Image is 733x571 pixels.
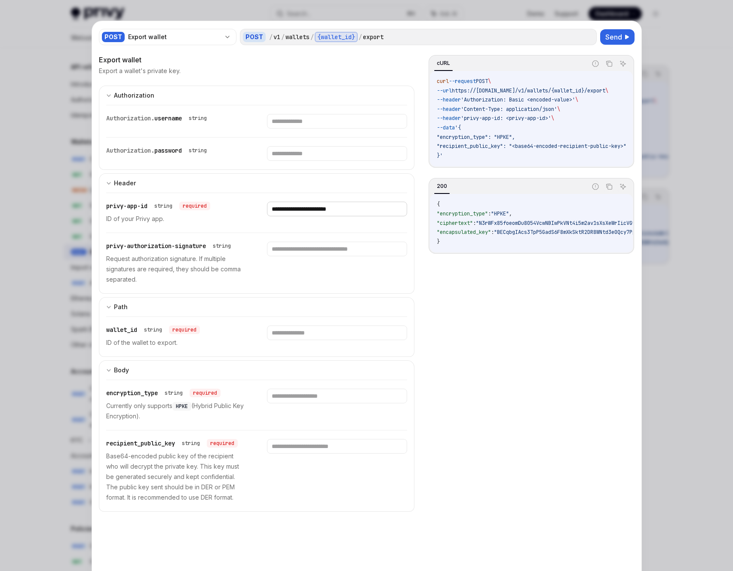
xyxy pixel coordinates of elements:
span: privy-app-id [106,202,147,210]
span: username [154,114,182,122]
span: : [473,220,476,227]
p: Export a wallet's private key. [99,67,181,75]
button: Send [600,29,635,45]
span: --header [437,115,461,122]
button: Copy the contents from the code block [604,181,615,192]
span: recipient_public_key [106,439,175,447]
div: v1 [273,33,280,41]
button: Ask AI [617,181,629,192]
button: Report incorrect code [590,181,601,192]
div: required [179,202,210,210]
span: curl [437,78,449,85]
div: / [269,33,273,41]
span: '{ [455,124,461,131]
span: \ [488,78,491,85]
span: "recipient_public_key": "<base64-encoded-recipient-public-key>" [437,143,626,150]
div: encryption_type [106,389,221,397]
span: --data [437,124,455,131]
span: 'Content-Type: application/json' [461,106,557,113]
span: } [437,238,440,245]
div: {wallet_id} [315,32,358,42]
span: "N3rWFx85foeomDu8054VcwNBIwPkVNt4i5m2av1sXsXeWrIicVGwutFist12MmnI" [476,220,675,227]
div: cURL [434,58,453,68]
button: Copy the contents from the code block [604,58,615,69]
button: Ask AI [617,58,629,69]
span: { [437,201,440,208]
div: Path [114,302,128,312]
span: 'Authorization: Basic <encoded-value>' [461,96,575,103]
p: Base64-encoded public key of the recipient who will decrypt the private key. This key must be gen... [106,451,246,503]
div: string [144,326,162,333]
div: Body [114,365,129,375]
div: string [189,147,207,154]
span: HPKE [176,403,188,410]
span: https://[DOMAIN_NAME]/v1/wallets/{wallet_id}/export [452,87,605,94]
span: wallet_id [106,326,137,334]
span: : [488,210,491,217]
div: / [281,33,285,41]
span: privy-authorization-signature [106,242,206,250]
p: ID of the wallet to export. [106,338,246,348]
span: "encryption_type" [437,210,488,217]
div: wallets [285,33,310,41]
span: \ [605,87,608,94]
div: Export wallet [128,33,221,41]
div: Authorization.password [106,146,210,155]
div: wallet_id [106,325,200,334]
div: POST [243,32,266,42]
div: POST [102,32,125,42]
div: string [165,390,183,396]
span: --request [449,78,476,85]
div: Export wallet [99,55,415,65]
div: string [213,243,231,249]
div: required [190,389,221,397]
span: \ [551,115,554,122]
p: Currently only supports (Hybrid Public Key Encryption). [106,401,246,421]
div: / [359,33,362,41]
span: \ [575,96,578,103]
div: string [154,203,172,209]
span: Authorization. [106,147,154,154]
button: expand input section [99,86,415,105]
span: "ciphertext" [437,220,473,227]
div: / [310,33,314,41]
span: --url [437,87,452,94]
p: Request authorization signature. If multiple signatures are required, they should be comma separa... [106,254,246,285]
div: 200 [434,181,450,191]
div: string [182,440,200,447]
div: required [207,439,238,448]
span: "encapsulated_key" [437,229,491,236]
div: privy-app-id [106,202,210,210]
div: privy-authorization-signature [106,242,234,250]
span: password [154,147,182,154]
span: --header [437,96,461,103]
span: "HPKE" [491,210,509,217]
button: expand input section [99,360,415,380]
div: Header [114,178,136,188]
div: recipient_public_key [106,439,238,448]
button: Report incorrect code [590,58,601,69]
div: Authorization [114,90,154,101]
span: POST [476,78,488,85]
span: \ [557,106,560,113]
span: }' [437,152,443,159]
span: "encryption_type": "HPKE", [437,134,515,141]
button: expand input section [99,297,415,316]
button: POSTExport wallet [99,28,236,46]
span: Authorization. [106,114,154,122]
span: , [509,210,512,217]
span: encryption_type [106,389,158,397]
span: Send [605,32,622,42]
div: export [363,33,383,41]
p: ID of your Privy app. [106,214,246,224]
div: string [189,115,207,122]
span: 'privy-app-id: <privy-app-id>' [461,115,551,122]
span: --header [437,106,461,113]
div: Authorization.username [106,114,210,123]
span: : [491,229,494,236]
div: required [169,325,200,334]
button: expand input section [99,173,415,193]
